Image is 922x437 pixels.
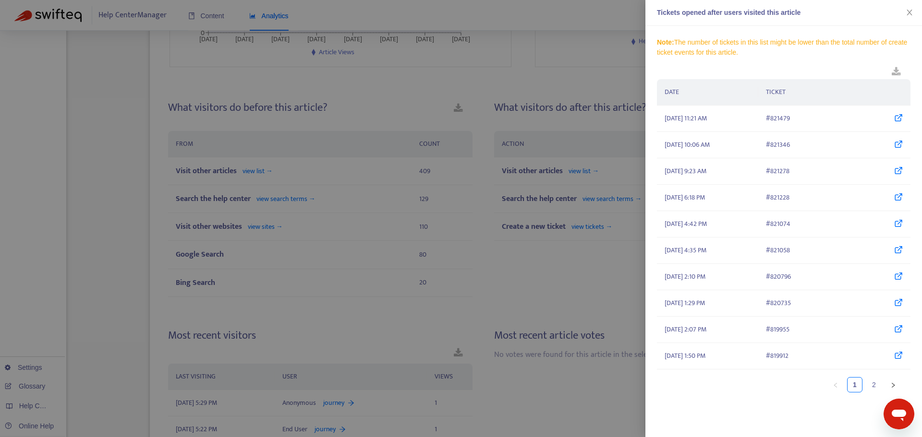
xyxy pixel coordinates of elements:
[890,382,896,388] span: right
[828,377,843,392] li: Previous Page
[886,377,901,392] button: right
[886,377,901,392] li: Next Page
[665,192,705,203] span: [DATE] 6:18 PM
[906,9,913,16] span: close
[766,140,790,150] span: # 821346
[847,377,862,392] li: 1
[657,79,758,106] th: DATE
[665,113,707,124] span: [DATE] 11:21 AM
[665,219,707,229] span: [DATE] 4:42 PM
[766,113,790,124] span: # 821479
[657,38,674,46] span: Note:
[766,272,791,282] span: # 820796
[665,140,710,150] span: [DATE] 10:06 AM
[766,166,789,177] span: # 821278
[665,298,705,308] span: [DATE] 1:29 PM
[828,377,843,392] button: left
[766,245,790,256] span: # 821058
[848,378,862,392] a: 1
[657,8,910,18] div: Tickets opened after users visited this article
[766,351,789,361] span: # 819912
[665,245,706,256] span: [DATE] 4:35 PM
[758,79,910,106] th: TICKET
[665,324,706,335] span: [DATE] 2:07 PM
[866,377,882,392] li: 2
[833,382,838,388] span: left
[766,324,789,335] span: # 819955
[766,192,789,203] span: # 821228
[766,298,791,308] span: # 820735
[665,166,706,177] span: [DATE] 9:23 AM
[657,37,910,58] div: The number of tickets in this list might be lower than the total number of create ticket events f...
[766,219,790,229] span: # 821074
[665,272,705,282] span: [DATE] 2:10 PM
[867,378,881,392] a: 2
[903,8,916,17] button: Close
[884,399,914,429] iframe: メッセージングウィンドウを開くボタン
[665,351,705,361] span: [DATE] 1:50 PM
